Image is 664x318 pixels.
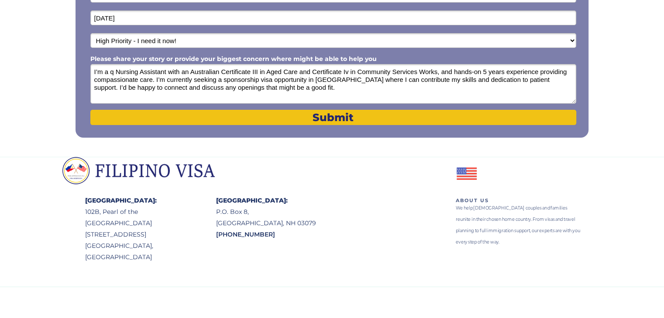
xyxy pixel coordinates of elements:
[90,10,576,25] input: Date of Birth (mm/dd/yyyy)
[90,111,576,124] span: Submit
[456,197,489,203] span: ABOUT US
[85,208,153,261] span: 102B, Pearl of the [GEOGRAPHIC_DATA] [STREET_ADDRESS] [GEOGRAPHIC_DATA], [GEOGRAPHIC_DATA]
[456,205,580,245] span: We help [DEMOGRAPHIC_DATA] couples and families reunite in their chosen home country. From visas ...
[216,230,275,238] span: [PHONE_NUMBER]
[85,196,157,204] span: [GEOGRAPHIC_DATA]:
[90,55,377,63] span: Please share your story or provide your biggest concern where might be able to help you
[90,110,576,125] button: Submit
[216,208,316,227] span: P.O. Box 8, [GEOGRAPHIC_DATA], NH 03079
[216,196,288,204] span: [GEOGRAPHIC_DATA]:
